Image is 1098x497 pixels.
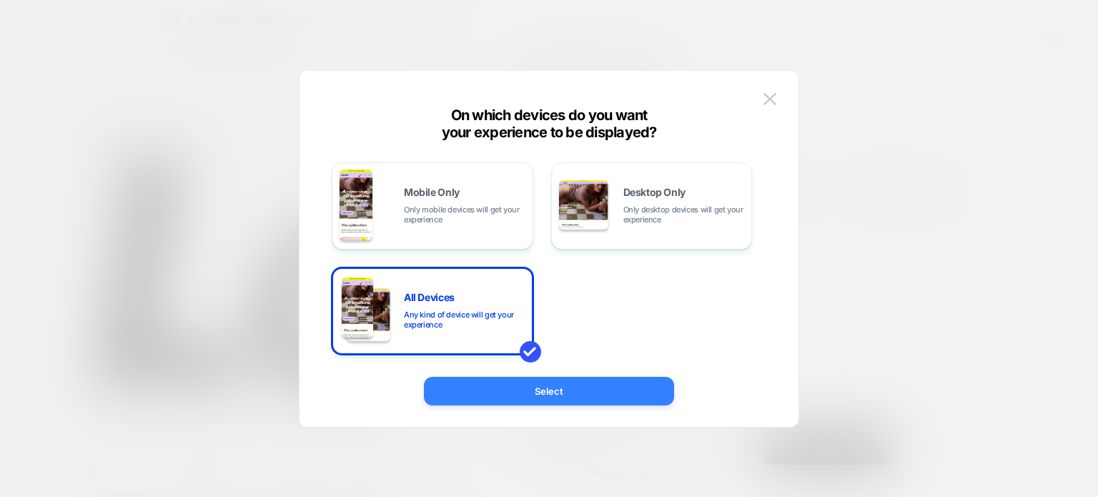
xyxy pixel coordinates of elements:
[623,205,745,225] span: Only desktop devices will get your experience
[404,310,525,330] span: Any kind of device will get your experience
[763,93,776,105] img: close
[442,107,657,141] span: On which devices do you want your experience to be displayed?
[424,377,674,405] button: Select
[404,205,525,225] span: Only mobile devices will get your experience
[623,187,686,197] span: Desktop Only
